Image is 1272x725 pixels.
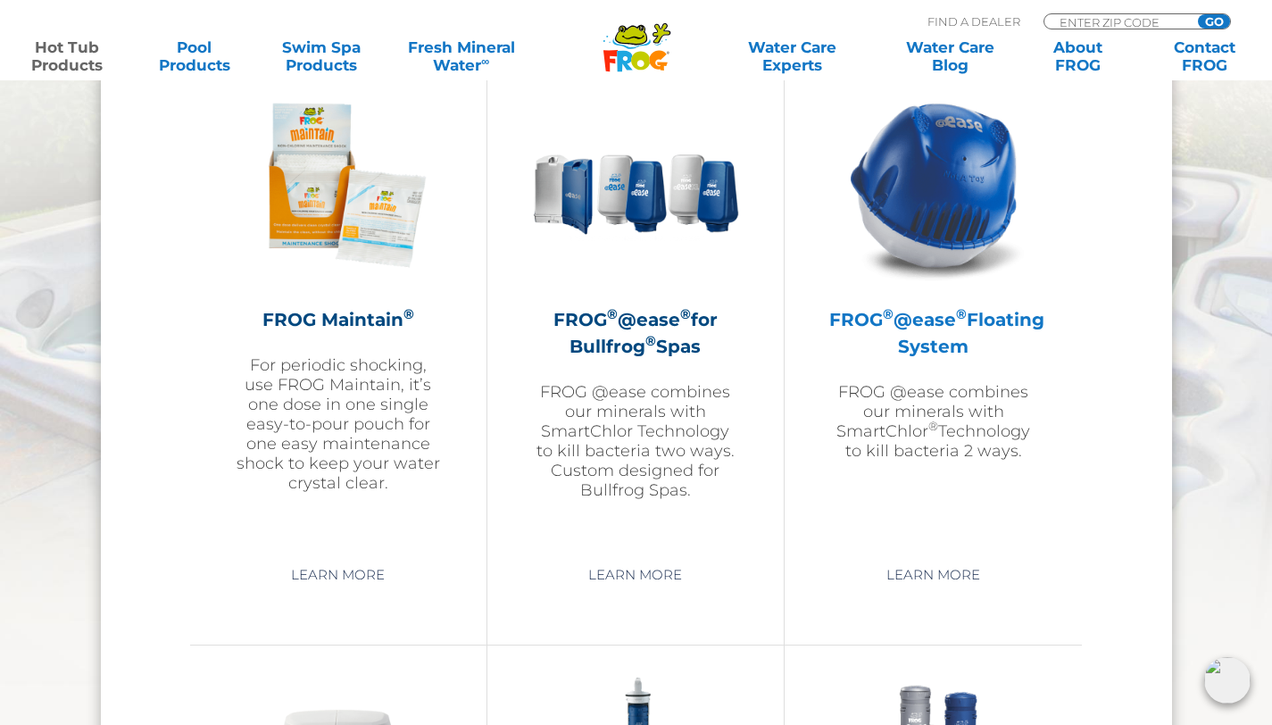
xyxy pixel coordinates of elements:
[1028,38,1127,74] a: AboutFROG
[712,38,873,74] a: Water CareExperts
[532,81,739,288] img: bullfrog-product-hero-300x300.png
[272,38,371,74] a: Swim SpaProducts
[830,81,1037,288] img: hot-tub-product-atease-system-300x300.png
[829,382,1037,461] p: FROG @ease combines our minerals with SmartChlor Technology to kill bacteria 2 ways.
[607,305,618,322] sup: ®
[532,382,739,500] p: FROG @ease combines our minerals with SmartChlor Technology to kill bacteria two ways. Custom des...
[927,13,1020,29] p: Find A Dealer
[403,305,414,322] sup: ®
[901,38,1000,74] a: Water CareBlog
[145,38,244,74] a: PoolProducts
[399,38,523,74] a: Fresh MineralWater∞
[1155,38,1254,74] a: ContactFROG
[956,305,967,322] sup: ®
[532,306,739,360] h2: FROG @ease for Bullfrog Spas
[235,306,442,333] h2: FROG Maintain
[866,559,1001,591] a: Learn More
[680,305,691,322] sup: ®
[1204,657,1251,704] img: openIcon
[1198,14,1230,29] input: GO
[532,81,739,546] a: FROG®@ease®for Bullfrog®SpasFROG @ease combines our minerals with SmartChlor Technology to kill b...
[1058,14,1178,29] input: Zip Code Form
[235,81,442,546] a: FROG Maintain®For periodic shocking, use FROG Maintain, it’s one dose in one single easy-to-pour ...
[645,332,656,349] sup: ®
[235,355,442,493] p: For periodic shocking, use FROG Maintain, it’s one dose in one single easy-to-pour pouch for one ...
[829,306,1037,360] h2: FROG @ease Floating System
[883,305,894,322] sup: ®
[568,559,703,591] a: Learn More
[18,38,117,74] a: Hot TubProducts
[270,559,405,591] a: Learn More
[481,54,489,68] sup: ∞
[829,81,1037,546] a: FROG®@ease®Floating SystemFROG @ease combines our minerals with SmartChlor®Technology to kill bac...
[235,81,442,288] img: Frog_Maintain_Hero-2-v2-300x300.png
[928,419,938,433] sup: ®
